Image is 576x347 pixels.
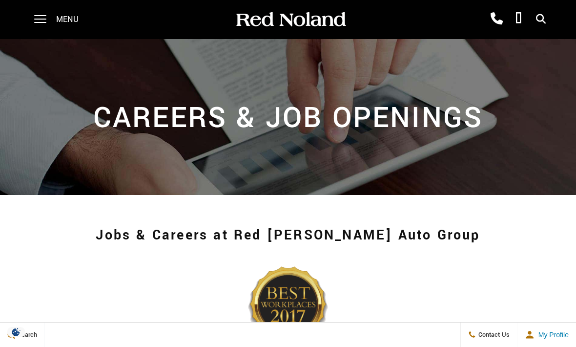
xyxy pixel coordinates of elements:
[5,327,27,337] img: Opt-Out Icon
[234,11,347,28] img: Red Noland Auto Group
[5,327,27,337] section: Click to Open Cookie Consent Modal
[476,330,510,339] span: Contact Us
[535,331,569,339] span: My Profile
[517,323,576,347] button: Open user profile menu
[46,216,530,255] h1: Jobs & Careers at Red [PERSON_NAME] Auto Group
[36,95,540,139] h2: Careers & Job Openings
